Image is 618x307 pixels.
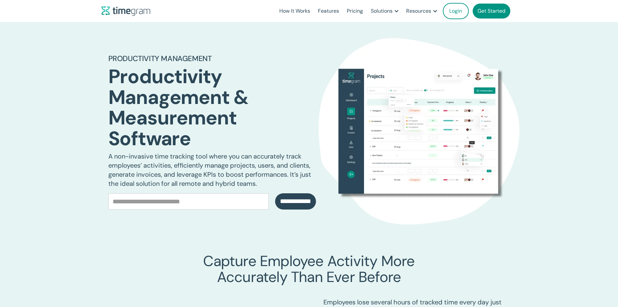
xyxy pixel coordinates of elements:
[108,193,316,210] form: Solutions Page Hero Form
[108,66,316,149] h1: Productivity Management & Measurement Software
[473,4,510,19] a: Get Started
[443,3,469,19] a: Login
[371,6,393,16] div: Solutions
[108,55,316,63] h3: PRODUCTIVITY MANAGEMENT
[406,6,431,16] div: Resources
[185,253,434,291] h2: Capture Employee Activity More Accurately Than Ever Before
[108,152,316,188] p: A non-invasive time tracking tool where you can accurately track employees’ activities, efficient...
